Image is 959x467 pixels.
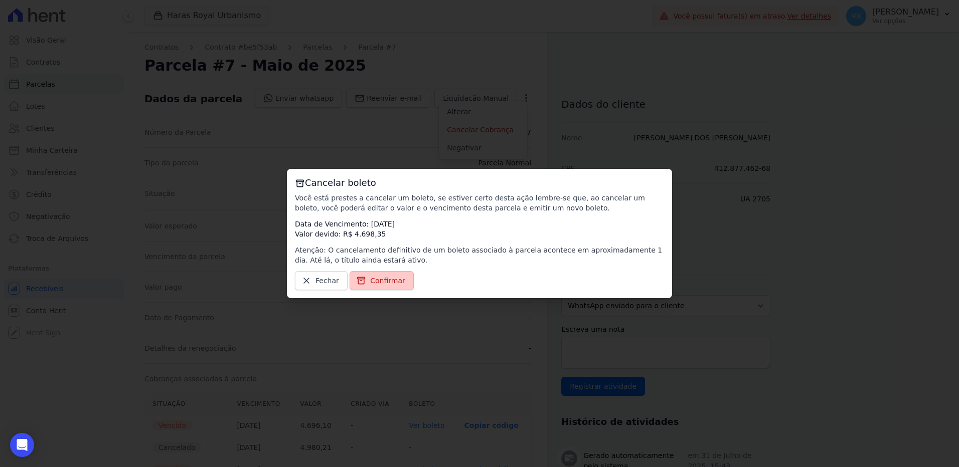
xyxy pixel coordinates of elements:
[295,245,664,265] p: Atenção: O cancelamento definitivo de um boleto associado à parcela acontece em aproximadamente 1...
[295,271,348,290] a: Fechar
[10,433,34,457] div: Open Intercom Messenger
[315,276,339,286] span: Fechar
[295,177,664,189] h3: Cancelar boleto
[350,271,414,290] a: Confirmar
[295,219,664,239] p: Data de Vencimento: [DATE] Valor devido: R$ 4.698,35
[370,276,405,286] span: Confirmar
[295,193,664,213] p: Você está prestes a cancelar um boleto, se estiver certo desta ação lembre-se que, ao cancelar um...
